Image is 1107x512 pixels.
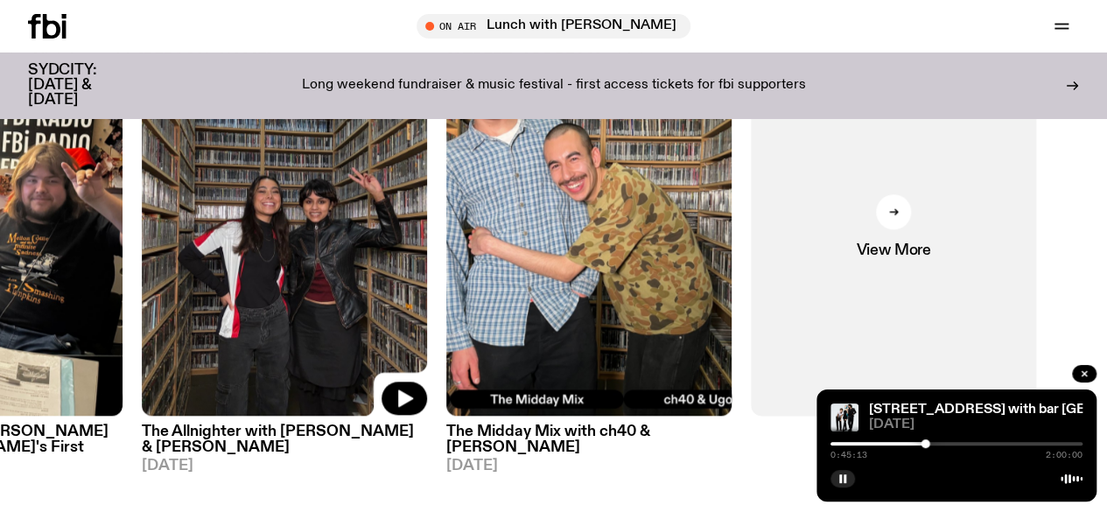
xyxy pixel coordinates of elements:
[446,424,732,454] h3: The Midday Mix with ch40 & [PERSON_NAME]
[856,243,930,258] span: View More
[830,451,867,459] span: 0:45:13
[142,459,427,473] span: [DATE]
[142,416,427,473] a: The Allnighter with [PERSON_NAME] & [PERSON_NAME][DATE]
[751,36,1036,417] a: View More
[302,78,806,94] p: Long weekend fundraiser & music festival - first access tickets for fbi supporters
[142,424,427,454] h3: The Allnighter with [PERSON_NAME] & [PERSON_NAME]
[446,416,732,473] a: The Midday Mix with ch40 & [PERSON_NAME][DATE]
[869,418,1082,431] span: [DATE]
[417,14,690,39] button: On AirLunch with [PERSON_NAME]
[28,63,140,108] h3: SYDCITY: [DATE] & [DATE]
[446,459,732,473] span: [DATE]
[1046,451,1082,459] span: 2:00:00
